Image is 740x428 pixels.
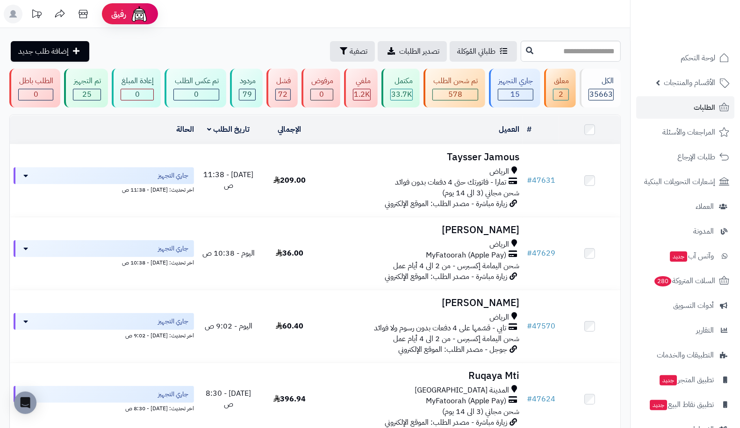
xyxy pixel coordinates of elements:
[111,8,126,20] span: رفيق
[527,393,555,405] a: #47624
[25,5,48,26] a: تحديثات المنصة
[489,312,509,323] span: الرياض
[82,89,92,100] span: 25
[487,69,542,107] a: جاري التجهيز 15
[228,69,265,107] a: مردود 79
[527,321,555,332] a: #47570
[385,198,507,209] span: زيارة مباشرة - مصدر الطلب: الموقع الإلكتروني
[442,187,519,199] span: شحن مجاني (3 الى 14 يوم)
[121,76,154,86] div: إعادة المبلغ
[399,46,439,57] span: تصدير الطلبات
[448,89,462,100] span: 578
[589,89,613,100] span: 35663
[636,270,734,292] a: السلات المتروكة280
[34,89,38,100] span: 0
[7,69,62,107] a: الطلب باطل 0
[649,398,714,411] span: تطبيق نقاط البيع
[559,89,563,100] span: 2
[426,250,506,261] span: MyFatoorah (Apple Pay)
[378,41,447,62] a: تصدير الطلبات
[158,317,188,326] span: جاري التجهيز
[276,248,303,259] span: 36.00
[273,393,306,405] span: 396.94
[422,69,487,107] a: تم شحن الطلب 578
[636,319,734,342] a: التقارير
[300,69,342,107] a: مرفوض 0
[636,195,734,218] a: العملاء
[527,175,532,186] span: #
[450,41,517,62] a: طلباتي المُوكلة
[498,89,533,100] div: 15
[324,371,520,381] h3: Ruqaya Mti
[18,46,69,57] span: إضافة طلب جديد
[636,393,734,416] a: تطبيق نقاط البيعجديد
[694,101,715,114] span: الطلبات
[636,294,734,317] a: أدوات التسويق
[644,175,715,188] span: إشعارات التحويلات البنكية
[158,390,188,399] span: جاري التجهيز
[203,169,253,191] span: [DATE] - 11:38 ص
[273,175,306,186] span: 209.00
[121,89,153,100] div: 0
[390,76,413,86] div: مكتمل
[14,257,194,267] div: اخر تحديث: [DATE] - 10:38 ص
[527,124,532,135] a: #
[275,76,291,86] div: فشل
[194,89,199,100] span: 0
[73,89,101,100] div: 25
[442,406,519,417] span: شحن مجاني (3 الى 14 يوم)
[176,124,194,135] a: الحالة
[542,69,578,107] a: معلق 2
[393,333,519,344] span: شحن اليمامة إكسبرس - من 2 الى 4 أيام عمل
[311,89,333,100] div: 0
[589,76,614,86] div: الكل
[130,5,149,23] img: ai-face.png
[636,344,734,366] a: التطبيقات والخدمات
[385,271,507,282] span: زيارة مباشرة - مصدر الطلب: الموقع الإلكتروني
[207,124,250,135] a: تاريخ الطلب
[11,41,89,62] a: إضافة طلب جديد
[14,403,194,413] div: اخر تحديث: [DATE] - 8:30 ص
[73,76,101,86] div: تم التجهيز
[205,321,252,332] span: اليوم - 9:02 ص
[660,375,677,385] span: جديد
[696,200,714,213] span: العملاء
[163,69,228,107] a: تم عكس الطلب 0
[202,248,255,259] span: اليوم - 10:38 ص
[498,76,533,86] div: جاري التجهيز
[278,124,301,135] a: الإجمالي
[553,76,569,86] div: معلق
[662,126,715,139] span: المراجعات والأسئلة
[654,276,672,286] span: 280
[636,171,734,193] a: إشعارات التحويلات البنكية
[636,220,734,243] a: المدونة
[206,388,251,410] span: [DATE] - 8:30 ص
[374,323,506,334] span: تابي - قسّمها على 4 دفعات بدون رسوم ولا فوائد
[278,89,287,100] span: 72
[393,260,519,271] span: شحن اليمامة إكسبرس - من 2 الى 4 أيام عمل
[353,89,370,100] div: 1155
[670,251,687,262] span: جديد
[158,171,188,180] span: جاري التجهيز
[415,385,509,396] span: المدينة [GEOGRAPHIC_DATA]
[276,89,290,100] div: 72
[636,245,734,267] a: وآتس آبجديد
[489,166,509,177] span: الرياض
[173,76,219,86] div: تم عكس الطلب
[14,330,194,340] div: اخر تحديث: [DATE] - 9:02 ص
[578,69,623,107] a: الكل35663
[319,89,324,100] span: 0
[659,373,714,386] span: تطبيق المتجر
[380,69,422,107] a: مكتمل 33.7K
[636,96,734,119] a: الطلبات
[398,344,507,355] span: جوجل - مصدر الطلب: الموقع الإلكتروني
[636,369,734,391] a: تطبيق المتجرجديد
[433,89,477,100] div: 578
[135,89,140,100] span: 0
[243,89,252,100] span: 79
[385,417,507,428] span: زيارة مباشرة - مصدر الطلب: الموقع الإلكتروني
[636,47,734,69] a: لوحة التحكم
[426,396,506,407] span: MyFatoorah (Apple Pay)
[654,274,715,287] span: السلات المتروكة
[457,46,496,57] span: طلباتي المُوكلة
